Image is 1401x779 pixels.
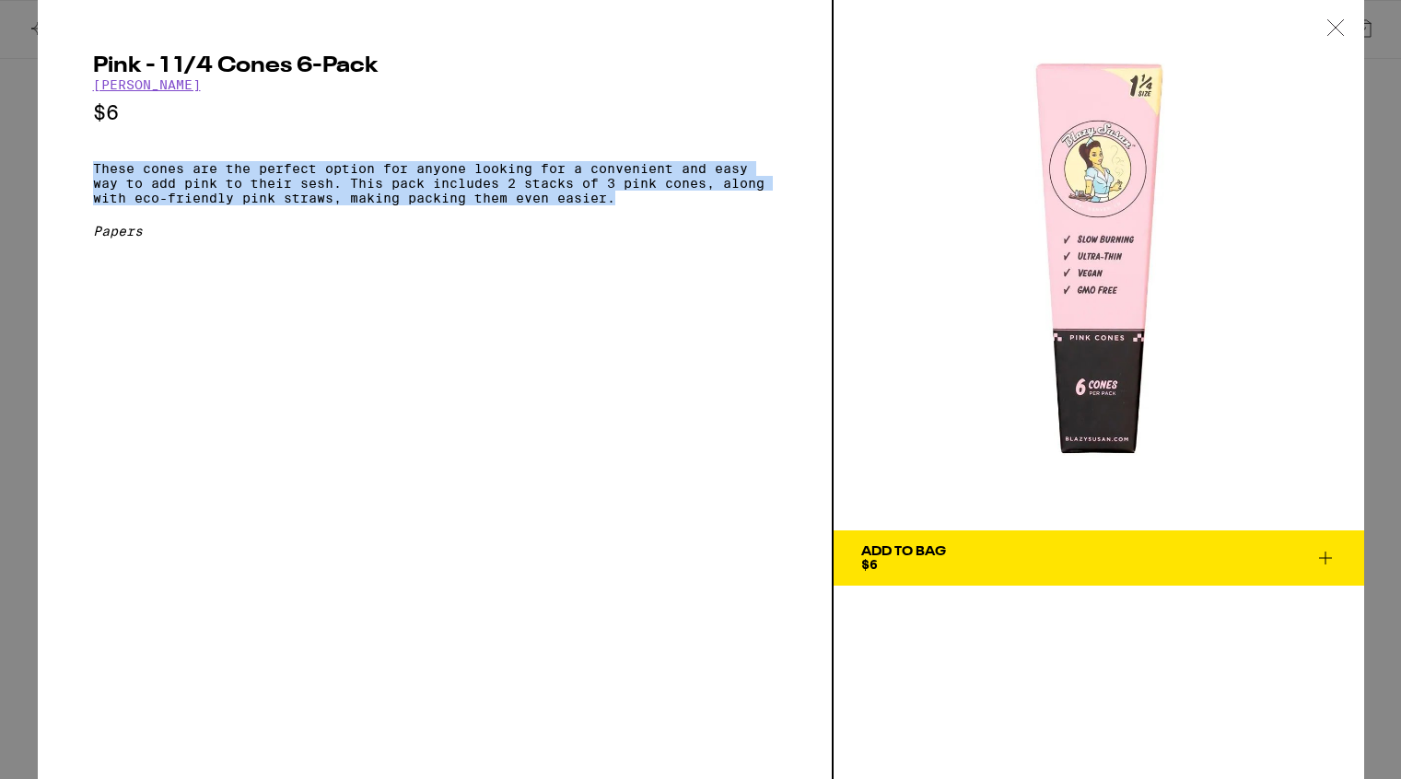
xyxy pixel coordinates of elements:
h2: Pink - 1 1/4 Cones 6-Pack [93,55,776,77]
span: Help [42,13,80,29]
p: These cones are the perfect option for anyone looking for a convenient and easy way to add pink t... [93,161,776,205]
div: Add To Bag [861,545,946,558]
p: $6 [93,101,776,124]
button: Add To Bag$6 [834,530,1364,586]
a: [PERSON_NAME] [93,77,201,92]
span: $6 [861,557,878,572]
div: Papers [93,224,776,238]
